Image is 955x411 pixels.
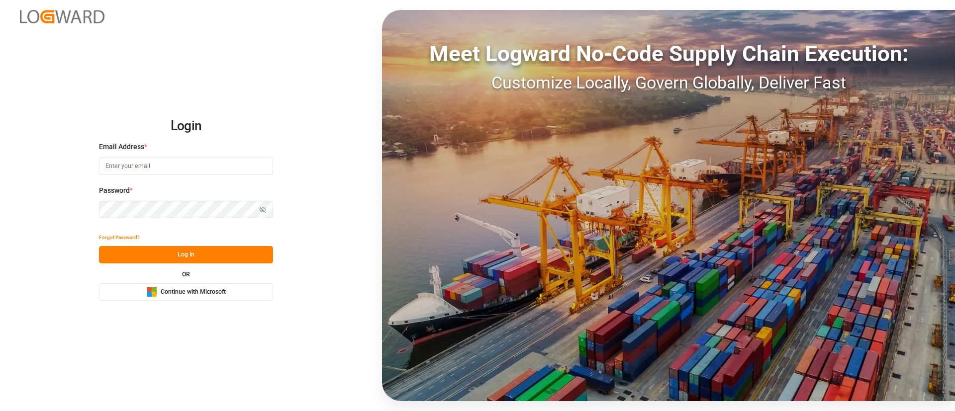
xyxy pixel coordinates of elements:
span: Continue with Microsoft [161,288,226,297]
button: Forgot Password? [99,229,140,246]
img: Logward_new_orange.png [20,10,104,23]
span: Email Address [99,142,144,152]
span: Password [99,185,130,196]
small: OR [182,271,190,277]
h2: Login [99,110,273,142]
div: Meet Logward No-Code Supply Chain Execution: [382,37,955,70]
input: Enter your email [99,158,273,175]
button: Log In [99,246,273,263]
button: Continue with Microsoft [99,283,273,301]
div: Customize Locally, Govern Globally, Deliver Fast [382,70,955,95]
